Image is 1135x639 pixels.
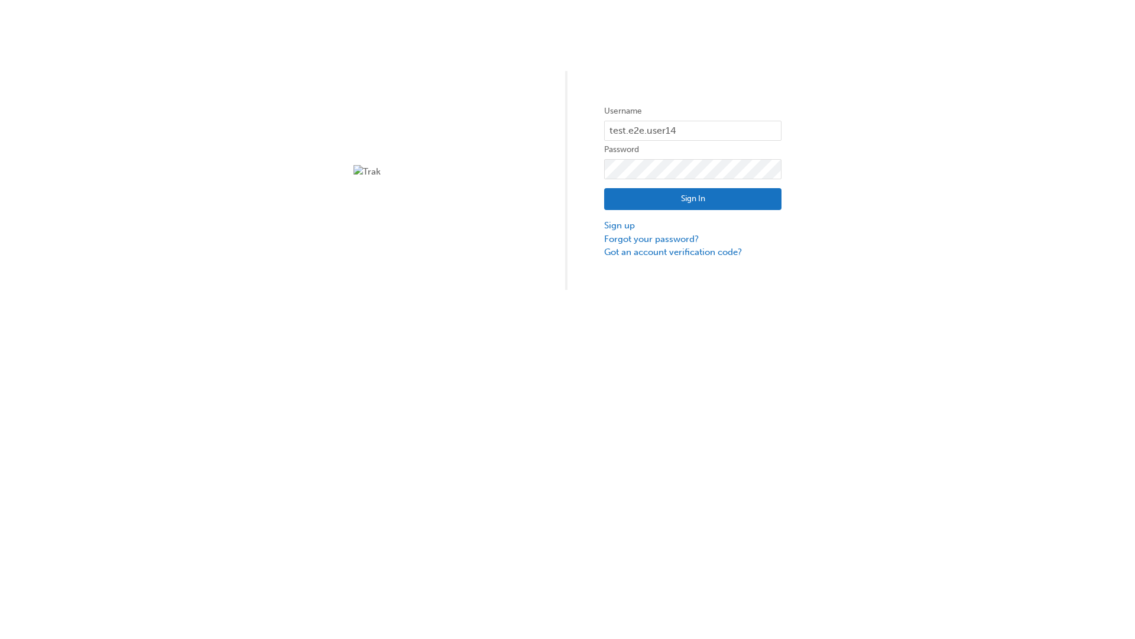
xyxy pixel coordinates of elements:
[604,219,781,233] a: Sign up
[354,165,531,179] img: Trak
[604,246,781,259] a: Got an account verification code?
[604,104,781,118] label: Username
[604,121,781,141] input: Username
[604,233,781,246] a: Forgot your password?
[604,188,781,211] button: Sign In
[604,143,781,157] label: Password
